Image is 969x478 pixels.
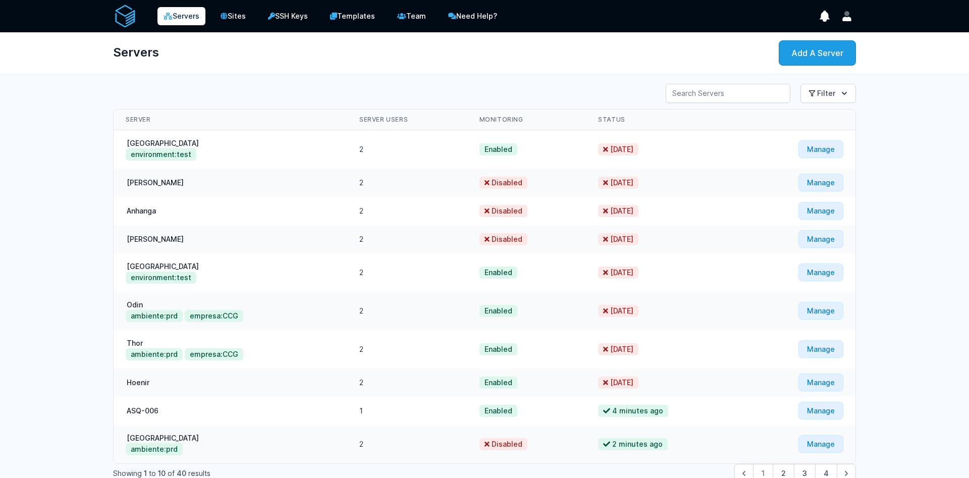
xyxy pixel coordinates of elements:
span: [DATE] [598,233,638,245]
a: Manage [798,202,843,220]
a: Anhanga [126,206,157,215]
span: to [149,469,156,477]
button: ambiente:prd [126,310,183,322]
a: [PERSON_NAME] [126,235,185,243]
span: Enabled [479,377,517,389]
td: 2 [347,368,467,397]
td: 2 [347,130,467,169]
td: 2 [347,225,467,253]
a: Manage [798,435,843,453]
span: [DATE] [598,343,638,355]
a: Manage [798,302,843,320]
td: 2 [347,169,467,197]
button: show notifications [816,7,834,25]
span: Enabled [479,267,517,279]
td: 1 [347,397,467,425]
a: Team [390,6,433,26]
img: serverAuth logo [113,4,137,28]
span: [DATE] [598,205,638,217]
button: environment:test [126,272,196,284]
span: 10 [158,469,166,477]
a: [PERSON_NAME] [126,178,185,187]
th: Server Users [347,110,467,130]
span: Enabled [479,405,517,417]
span: Disabled [479,205,527,217]
td: 2 [347,425,467,463]
td: 2 [347,292,467,330]
td: 2 [347,197,467,225]
td: 2 [347,253,467,292]
a: Manage [798,230,843,248]
input: Search Servers [666,84,790,103]
span: 1 [144,469,147,477]
span: Disabled [479,177,527,189]
a: ASQ-006 [126,406,159,415]
span: results [188,469,210,477]
a: Servers [157,7,205,25]
button: environment:test [126,148,196,161]
span: Enabled [479,343,517,355]
button: empresa:CCG [185,310,243,322]
a: Need Help? [441,6,504,26]
td: 2 [347,330,467,368]
th: Monitoring [467,110,586,130]
a: Hoenir [126,378,150,387]
span: 40 [177,469,186,477]
a: Thor [126,339,144,347]
a: SSH Keys [261,6,315,26]
h1: Servers [113,40,159,65]
span: Enabled [479,143,517,155]
a: [GEOGRAPHIC_DATA] [126,434,200,442]
a: Templates [323,6,382,26]
span: [DATE] [598,377,638,389]
a: Manage [798,402,843,419]
span: Showing [113,469,142,477]
span: [DATE] [598,177,638,189]
a: Odin [126,300,144,309]
a: Manage [798,374,843,391]
span: [DATE] [598,267,638,279]
span: Disabled [479,438,527,450]
button: ambiente:prd [126,443,183,455]
th: Server [114,110,347,130]
a: [GEOGRAPHIC_DATA] [126,262,200,271]
span: Disabled [479,233,527,245]
span: 4 minutes ago [598,405,668,417]
button: User menu [838,7,856,25]
button: ambiente:prd [126,348,183,360]
th: Status [586,110,741,130]
span: [DATE] [598,305,638,317]
a: Manage [798,140,843,158]
span: of [168,469,175,477]
a: Add A Server [779,40,856,66]
span: 2 minutes ago [598,438,668,450]
span: [DATE] [598,143,638,155]
button: Filter [800,84,856,103]
a: Manage [798,340,843,358]
a: Manage [798,174,843,191]
button: empresa:CCG [185,348,243,360]
a: [GEOGRAPHIC_DATA] [126,139,200,147]
span: Enabled [479,305,517,317]
a: Manage [798,263,843,281]
a: Sites [213,6,253,26]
